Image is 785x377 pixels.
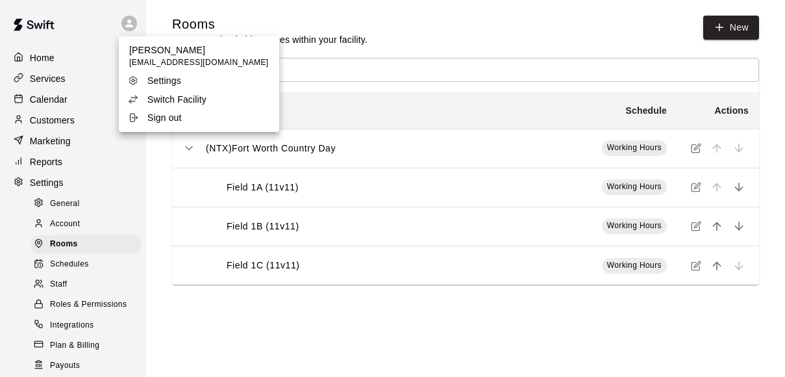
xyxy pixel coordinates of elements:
a: Settings [119,71,279,90]
p: [PERSON_NAME] [129,44,269,57]
p: Switch Facility [147,93,206,106]
a: Switch Facility [119,90,279,109]
p: Settings [147,74,181,87]
p: Sign out [147,111,182,124]
span: [EMAIL_ADDRESS][DOMAIN_NAME] [129,57,269,70]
